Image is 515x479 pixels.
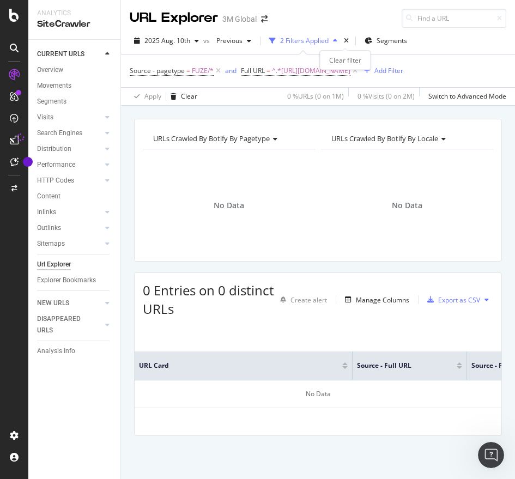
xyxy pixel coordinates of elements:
a: DISAPPEARED URLS [37,313,102,336]
span: ^.*[URL][DOMAIN_NAME] [272,63,350,78]
div: Clear [181,92,197,101]
button: Previous [212,32,256,50]
div: NEW URLS [37,298,69,309]
div: Switch to Advanced Mode [428,92,506,101]
a: Overview [37,64,113,76]
a: Distribution [37,143,102,155]
div: Outlinks [37,222,61,234]
a: CURRENT URLS [37,48,102,60]
div: No Data [135,380,501,408]
a: Visits [37,112,102,123]
div: and [225,66,237,75]
div: 2 Filters Applied [280,36,329,45]
button: Switch to Advanced Mode [424,88,506,105]
div: Explorer Bookmarks [37,275,96,286]
div: Performance [37,159,75,171]
button: 2025 Aug. 10th [130,32,203,50]
span: Previous [212,36,243,45]
button: Segments [360,32,411,50]
div: SiteCrawler [37,18,112,31]
div: Tooltip anchor [23,157,33,167]
div: Inlinks [37,207,56,218]
span: URL Card [139,361,340,371]
div: Analytics [37,9,112,18]
div: Content [37,191,60,202]
button: Add Filter [360,64,403,77]
div: Sitemaps [37,238,65,250]
a: NEW URLS [37,298,102,309]
span: FUZE/* [192,63,214,78]
a: Search Engines [37,128,102,139]
div: Overview [37,64,63,76]
span: Full URL [241,66,265,75]
iframe: Intercom live chat [478,442,504,468]
span: Source - pagetype [130,66,185,75]
input: Find a URL [402,9,506,28]
a: Inlinks [37,207,102,218]
span: URLs Crawled By Botify By locale [331,134,438,143]
h4: URLs Crawled By Botify By pagetype [151,130,306,147]
div: Export as CSV [438,295,480,305]
span: = [186,66,190,75]
div: Analysis Info [37,345,75,357]
span: 2025 Aug. 10th [144,36,190,45]
span: Source - Full URL [357,361,440,371]
span: URLs Crawled By Botify By pagetype [153,134,270,143]
a: Url Explorer [37,259,113,270]
div: times [342,35,351,46]
a: Performance [37,159,102,171]
a: HTTP Codes [37,175,102,186]
div: Apply [144,92,161,101]
h4: URLs Crawled By Botify By locale [329,130,484,147]
div: DISAPPEARED URLS [37,313,92,336]
span: = [266,66,270,75]
div: arrow-right-arrow-left [261,15,268,23]
div: HTTP Codes [37,175,74,186]
button: Clear [166,88,197,105]
a: Analysis Info [37,345,113,357]
button: Export as CSV [423,291,480,308]
span: 0 Entries on 0 distinct URLs [143,281,274,318]
a: Explorer Bookmarks [37,275,113,286]
button: Apply [130,88,161,105]
div: 0 % Visits ( 0 on 2M ) [358,92,415,101]
div: CURRENT URLS [37,48,84,60]
div: Movements [37,80,71,92]
div: Distribution [37,143,71,155]
div: URL Explorer [130,9,218,27]
div: Segments [37,96,66,107]
a: Sitemaps [37,238,102,250]
button: Create alert [276,291,327,308]
div: Clear filter [320,51,371,70]
div: 0 % URLs ( 0 on 1M ) [287,92,344,101]
div: Manage Columns [356,295,409,305]
a: Content [37,191,113,202]
div: Url Explorer [37,259,71,270]
div: 3M Global [222,14,257,25]
span: Segments [377,36,407,45]
a: Segments [37,96,113,107]
a: Outlinks [37,222,102,234]
button: 2 Filters Applied [265,32,342,50]
span: vs [203,36,212,45]
button: Manage Columns [341,293,409,306]
a: Movements [37,80,113,92]
div: Add Filter [374,66,403,75]
div: Visits [37,112,53,123]
span: No Data [392,200,422,211]
div: Create alert [290,295,327,305]
button: and [225,65,237,76]
div: Search Engines [37,128,82,139]
span: No Data [214,200,244,211]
